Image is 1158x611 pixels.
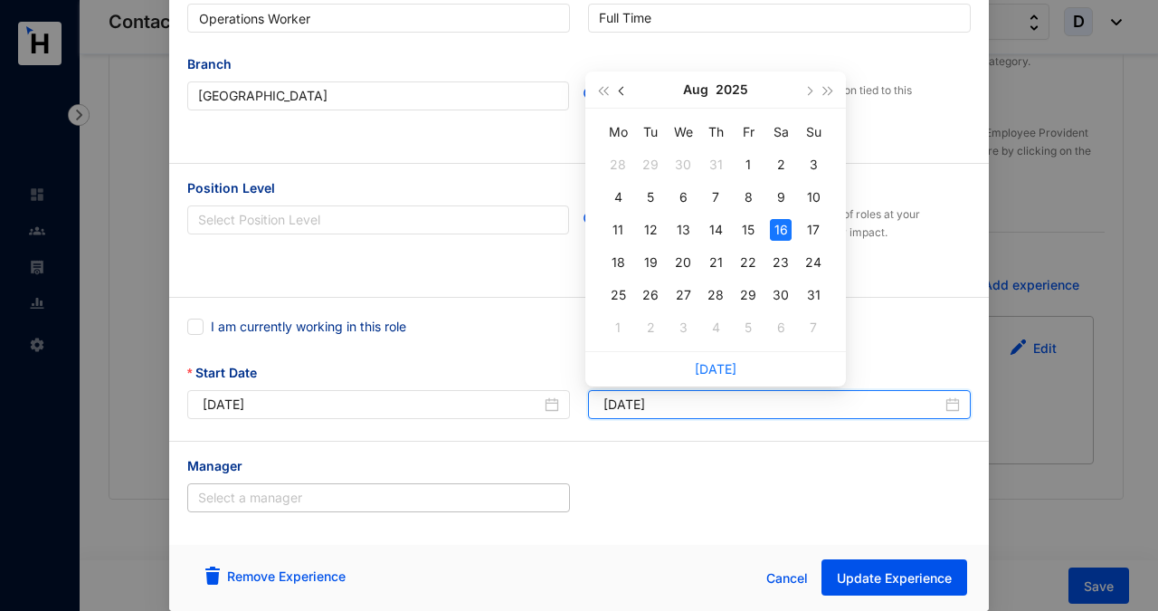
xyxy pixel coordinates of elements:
td: 2025-09-04 [699,311,732,344]
input: End Date [603,395,942,415]
div: 19 [640,252,661,273]
div: 24 [802,252,824,273]
td: 2025-08-06 [667,181,699,214]
td: 2025-08-09 [764,181,797,214]
div: 12 [640,219,661,241]
div: 30 [770,284,792,306]
div: 8 [737,186,759,208]
td: 2025-07-31 [699,148,732,181]
div: 4 [607,186,629,208]
div: 27 [672,284,694,306]
button: Update Experience [821,559,967,596]
td: 2025-08-07 [699,181,732,214]
div: 28 [607,154,629,176]
div: 16 [770,219,792,241]
td: 2025-08-11 [602,214,634,246]
td: 2025-08-12 [634,214,667,246]
td: 2025-08-18 [602,246,634,279]
p: Select the specific company branch or location tied to this employment experience record. [616,54,971,118]
td: 2025-08-19 [634,246,667,279]
td: 2025-08-14 [699,214,732,246]
div: 15 [737,219,759,241]
td: 2025-08-05 [634,181,667,214]
td: 2025-08-31 [797,279,830,311]
div: 21 [705,252,726,273]
td: 2025-08-01 [732,148,764,181]
div: 7 [705,186,726,208]
td: 2025-09-01 [602,311,634,344]
div: 30 [672,154,694,176]
div: 29 [640,154,661,176]
td: 2025-08-22 [732,246,764,279]
td: 2025-08-23 [764,246,797,279]
img: refresh.b68668e54cb7347e6ac91cb2cb09fc4e.svg [582,210,598,226]
label: Branch [187,54,244,74]
th: Th [699,116,732,148]
th: Su [797,116,830,148]
div: 20 [672,252,694,273]
div: 4 [705,317,726,339]
td: 2025-08-03 [797,148,830,181]
div: 11 [607,219,629,241]
td: 2025-08-21 [699,246,732,279]
td: 2025-09-06 [764,311,797,344]
button: Cancel [753,560,821,597]
td: 2025-08-16 [764,214,797,246]
button: 2025 [716,72,748,108]
td: 2025-08-26 [634,279,667,311]
div: 29 [737,284,759,306]
td: 2025-08-27 [667,279,699,311]
div: 23 [770,252,792,273]
td: 2025-08-13 [667,214,699,246]
td: 2025-08-10 [797,181,830,214]
td: 2025-08-04 [602,181,634,214]
div: 1 [607,317,629,339]
span: Colombo [198,82,558,110]
label: Manager [187,456,255,476]
td: 2025-08-17 [797,214,830,246]
th: We [667,116,699,148]
div: 26 [640,284,661,306]
div: 17 [802,219,824,241]
div: 3 [802,154,824,176]
span: I am currently working in this role [204,317,413,337]
input: Start Date [203,395,541,415]
td: 2025-09-03 [667,311,699,344]
input: Designation [187,4,570,33]
td: 2025-08-24 [797,246,830,279]
div: 1 [737,154,759,176]
div: 31 [802,284,824,306]
div: 31 [705,154,726,176]
td: 2025-08-20 [667,246,699,279]
div: 5 [737,317,759,339]
a: Remove Experience [227,568,346,584]
img: refresh.b68668e54cb7347e6ac91cb2cb09fc4e.svg [582,85,598,101]
span: Cancel [766,568,808,588]
td: 2025-08-28 [699,279,732,311]
div: 2 [770,154,792,176]
div: 28 [705,284,726,306]
th: Fr [732,116,764,148]
td: 2025-09-02 [634,311,667,344]
input: Position Level [198,206,558,234]
td: 2025-09-07 [797,311,830,344]
span: Full Time [599,5,960,32]
div: 6 [770,317,792,339]
div: 5 [640,186,661,208]
div: 6 [672,186,694,208]
div: 7 [802,317,824,339]
div: 25 [607,284,629,306]
div: 2 [640,317,661,339]
td: 2025-08-08 [732,181,764,214]
td: 2025-08-30 [764,279,797,311]
td: 2025-07-28 [602,148,634,181]
td: 2025-07-29 [634,148,667,181]
span: Update Experience [837,569,952,587]
td: 2025-08-15 [732,214,764,246]
td: 2025-07-30 [667,148,699,181]
button: Aug [683,72,708,108]
div: 14 [705,219,726,241]
div: 10 [802,186,824,208]
div: 9 [770,186,792,208]
td: 2025-08-02 [764,148,797,181]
